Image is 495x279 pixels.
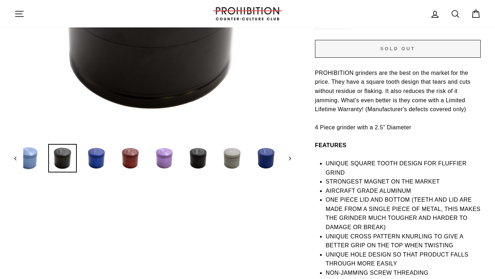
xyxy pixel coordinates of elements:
img: TRADITIONAL GRINDER - 4 PIECE - 2.5" DIA [49,145,76,172]
p: 4 Piece grinder with a 2.5” Diameter [315,123,481,132]
li: STRONGEST MAGNET ON THE MARKET [326,177,481,186]
img: TRADITIONAL GRINDER - 4 PIECE - 2.5" DIA [117,145,144,172]
li: UNIQUE HOLE DESIGN SO THAT PRODUCT FALLS THROUGH MORE EASILY [326,250,481,268]
button: Previous [14,144,23,172]
img: TRADITIONAL GRINDER - 4 PIECE - 2.5" DIA [83,145,110,172]
li: UNIQUE CROSS PATTERN KNURLING TO GIVE A BETTER GRIP ON THE TOP WHEN TWISTING [326,232,481,250]
li: AIRCRAFT GRADE ALUMINUM [326,186,481,196]
img: TRADITIONAL GRINDER - 4 PIECE - 2.5" DIA [185,145,212,172]
li: UNIQUE SQUARE TOOTH DESIGN FOR FLUFFIER GRIND [326,159,481,177]
b: FEATURES [315,142,346,148]
img: TRADITIONAL GRINDER - 4 PIECE - 2.5" DIA [15,145,42,172]
button: Next [282,144,291,172]
span: Sold Out [380,46,415,51]
button: Sold Out [315,40,481,58]
img: TRADITIONAL GRINDER - 4 PIECE - 2.5" DIA [219,145,246,172]
p: PROHIBITION grinders are the best on the market for the price. They have a square tooth design th... [315,68,481,114]
img: TRADITIONAL GRINDER - 4 PIECE - 2.5" DIA [151,145,178,172]
li: NON-JAMMING SCREW THREADING [326,268,481,278]
li: ONE PIECE LID AND BOTTOM (TEETH AND LID ARE MADE FROM A SINGLE PIECE OF METAL, THIS MAKES THE GRI... [326,195,481,232]
img: TRADITIONAL GRINDER - 4 PIECE - 2.5" DIA [252,145,280,172]
img: PROHIBITION COUNTER-CULTURE CLUB [212,7,283,20]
